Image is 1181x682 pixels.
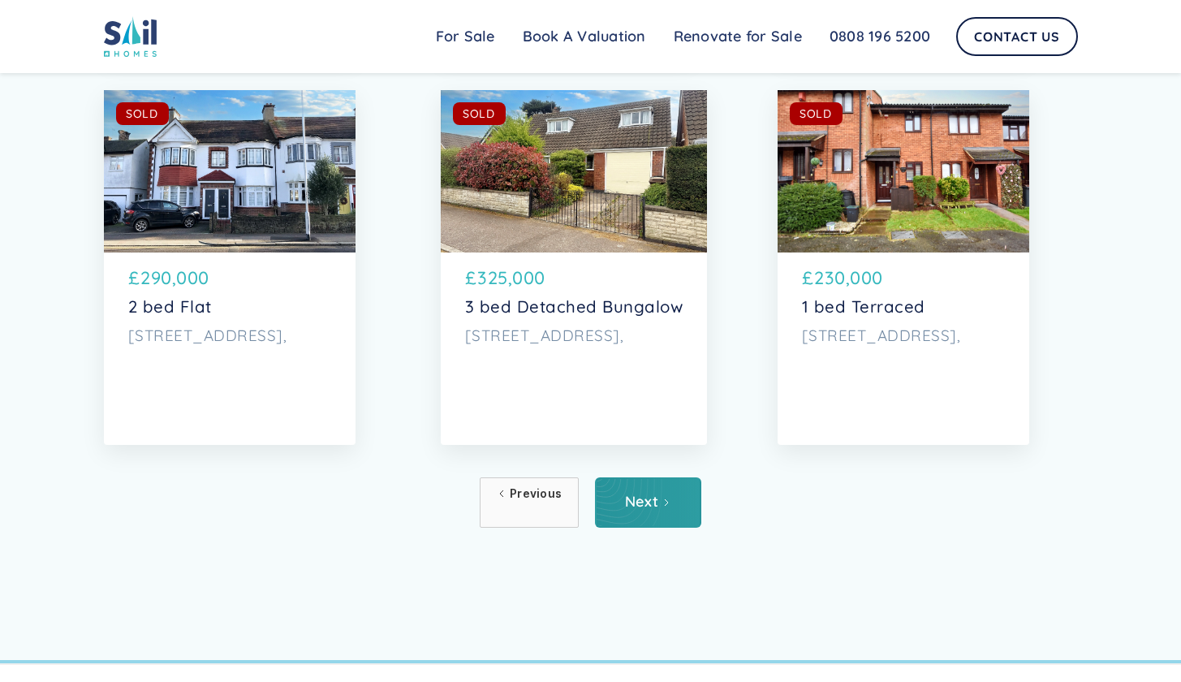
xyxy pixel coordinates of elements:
[465,297,683,317] p: 3 bed Detached Bungalow
[104,90,356,445] a: SOLD£290,0002 bed Flat[STREET_ADDRESS],
[595,477,701,528] a: Next Page
[477,265,545,291] p: 325,000
[126,106,158,122] div: SOLD
[660,20,816,53] a: Renovate for Sale
[802,326,1005,346] p: [STREET_ADDRESS],
[480,477,579,528] a: Previous Page
[465,265,476,291] p: £
[778,90,1029,445] a: SOLD£230,0001 bed Terraced[STREET_ADDRESS],
[140,265,209,291] p: 290,000
[956,17,1078,56] a: Contact Us
[441,90,708,445] a: SOLD£325,0003 bed Detached Bungalow[STREET_ADDRESS],
[625,494,658,510] div: Next
[463,106,495,122] div: SOLD
[104,477,1078,528] div: List
[816,20,944,53] a: 0808 196 5200
[128,297,331,317] p: 2 bed Flat
[465,326,683,346] p: [STREET_ADDRESS],
[509,20,660,53] a: Book A Valuation
[802,297,1005,317] p: 1 bed Terraced
[800,106,832,122] div: SOLD
[814,265,883,291] p: 230,000
[802,265,813,291] p: £
[128,265,140,291] p: £
[510,486,562,502] div: Previous
[422,20,509,53] a: For Sale
[128,326,331,346] p: [STREET_ADDRESS],
[104,16,157,57] img: sail home logo colored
